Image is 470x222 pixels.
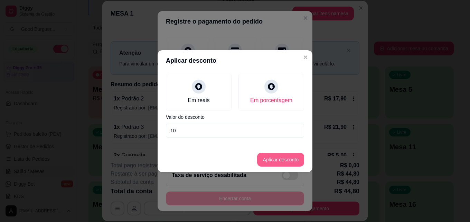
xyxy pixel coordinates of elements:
[250,96,292,105] div: Em porcentagem
[300,52,311,63] button: Close
[188,96,209,105] div: Em reais
[158,50,312,71] header: Aplicar desconto
[166,124,304,137] input: Valor do desconto (%)
[257,153,304,167] button: Aplicar desconto
[166,115,304,119] label: Valor do desconto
